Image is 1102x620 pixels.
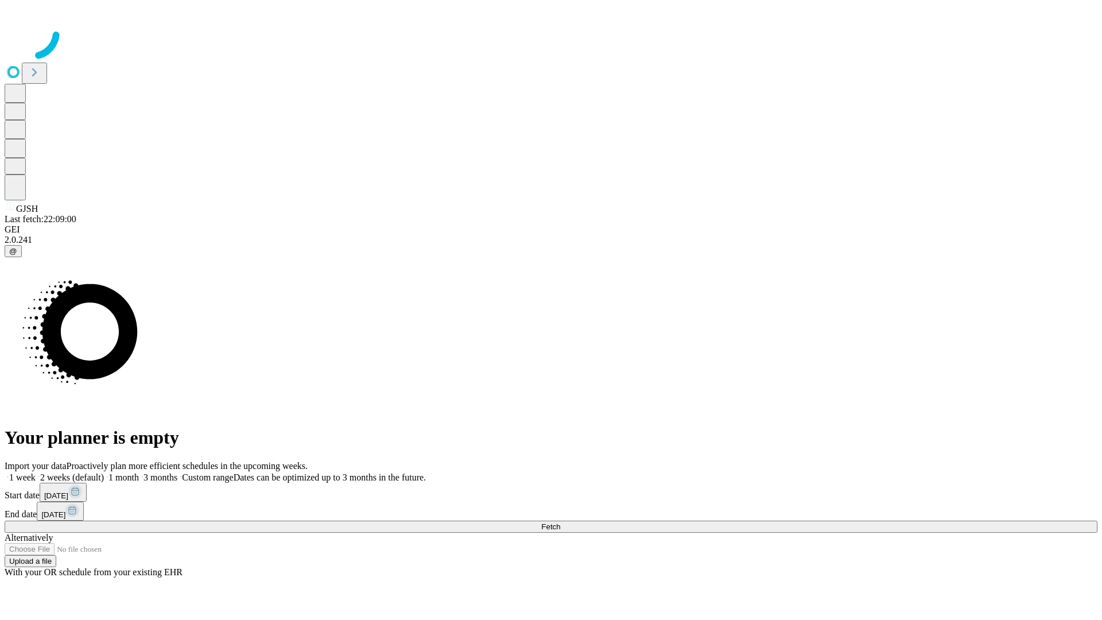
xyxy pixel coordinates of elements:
[5,533,53,542] span: Alternatively
[5,214,76,224] span: Last fetch: 22:09:00
[16,204,38,214] span: GJSH
[5,555,56,567] button: Upload a file
[9,472,36,482] span: 1 week
[40,483,87,502] button: [DATE]
[67,461,308,471] span: Proactively plan more efficient schedules in the upcoming weeks.
[5,521,1097,533] button: Fetch
[37,502,84,521] button: [DATE]
[5,483,1097,502] div: Start date
[182,472,233,482] span: Custom range
[41,510,65,519] span: [DATE]
[40,472,104,482] span: 2 weeks (default)
[5,461,67,471] span: Import your data
[5,427,1097,448] h1: Your planner is empty
[5,245,22,257] button: @
[5,235,1097,245] div: 2.0.241
[5,224,1097,235] div: GEI
[143,472,177,482] span: 3 months
[9,247,17,255] span: @
[44,491,68,500] span: [DATE]
[541,522,560,531] span: Fetch
[108,472,139,482] span: 1 month
[234,472,426,482] span: Dates can be optimized up to 3 months in the future.
[5,502,1097,521] div: End date
[5,567,183,577] span: With your OR schedule from your existing EHR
